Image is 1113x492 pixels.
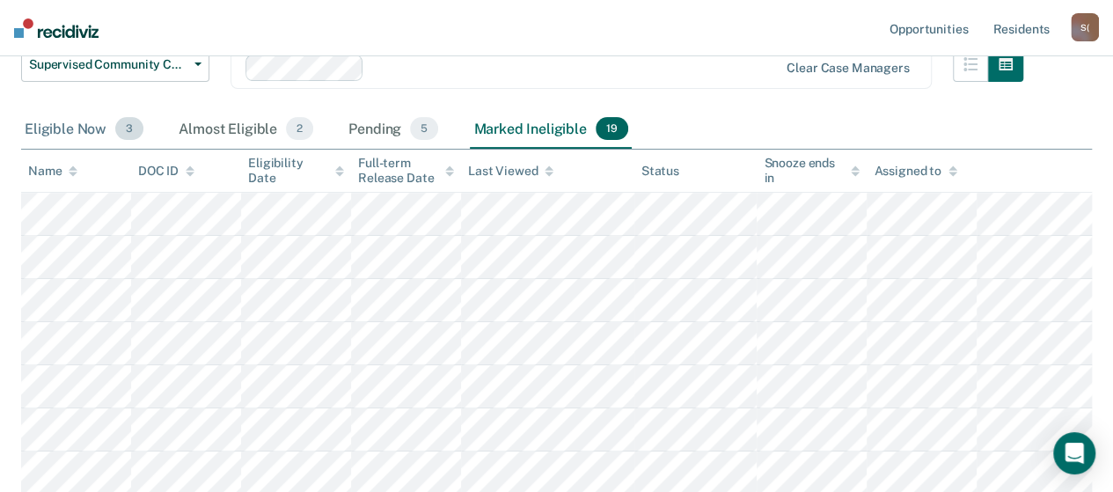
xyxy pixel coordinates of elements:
[28,164,77,179] div: Name
[358,156,454,186] div: Full-term Release Date
[641,164,679,179] div: Status
[1053,432,1095,474] div: Open Intercom Messenger
[286,117,313,140] span: 2
[470,110,631,149] div: Marked Ineligible19
[14,18,99,38] img: Recidiviz
[1071,13,1099,41] button: S(
[410,117,438,140] span: 5
[248,156,344,186] div: Eligibility Date
[175,110,317,149] div: Almost Eligible2
[764,156,860,186] div: Snooze ends in
[21,47,209,82] button: Supervised Community Confinement Program
[596,117,628,140] span: 19
[345,110,442,149] div: Pending5
[1071,13,1099,41] div: S (
[29,57,187,72] span: Supervised Community Confinement Program
[21,110,147,149] div: Eligible Now3
[468,164,553,179] div: Last Viewed
[138,164,194,179] div: DOC ID
[874,164,956,179] div: Assigned to
[787,61,909,76] div: Clear case managers
[115,117,143,140] span: 3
